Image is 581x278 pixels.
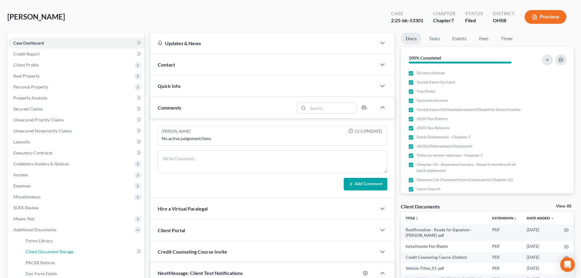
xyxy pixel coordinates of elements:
input: Search... [308,103,357,113]
span: Titles to motor vehicles - Chapter 7 [417,152,483,158]
a: Lawsuits [9,136,144,147]
div: Case [391,10,423,17]
span: Chapter 13 - Business Owners - Need 6 months of all bank statement [417,161,525,174]
span: NextMessage: Client Text Notifications [158,270,243,276]
i: expand_more [551,217,554,220]
div: OHSB [493,17,515,24]
a: Executory Contracts [9,147,144,158]
span: Bank Statements - Chapter 7 [417,134,471,140]
span: Personal Property [13,84,48,89]
div: Status [465,10,483,17]
td: [DATE] [522,263,559,274]
span: 7 [451,17,454,23]
span: Social Security Card [417,79,455,85]
a: Case Dashboard [9,38,144,49]
span: Client Document Storage [26,249,74,254]
div: No active judgement/liens [162,135,383,142]
div: Chapter [433,10,455,17]
span: 2024 Tax Return [417,116,448,122]
span: Miscellaneous [13,194,41,199]
span: Case Dashboard [13,40,44,45]
span: Credit Counseling Course Invite [158,249,227,255]
div: Chapter [433,17,455,24]
div: Client Documents [401,203,440,210]
td: PDF [487,252,522,263]
i: unfold_more [415,217,419,220]
a: View All [556,204,571,208]
span: Quick Info [158,83,181,89]
a: PACER Notices [21,257,144,268]
td: Credit Counseling Course (Debtor) [401,252,487,263]
a: Unsecured Nonpriority Claims [9,125,144,136]
span: Secured Claims [13,106,43,111]
span: Property Analysis [13,95,47,100]
div: 2:25-bk-53301 [391,17,423,24]
span: Lawsuits [13,139,30,144]
span: [PERSON_NAME] [7,12,65,21]
div: Filed [465,17,483,24]
span: PACER Notices [26,260,55,265]
strong: 100% Completed [409,55,441,60]
td: PDF [487,263,522,274]
span: Doc Form Fields [26,271,57,276]
div: Open Intercom Messenger [560,257,575,272]
a: Timer [496,33,518,45]
a: Fees [474,33,493,45]
a: SOFA Review [9,202,144,213]
a: Client Document Storage [21,246,144,257]
span: Social Security/Unemployment/Disability Award Letter [417,107,521,113]
a: Unsecured Priority Claims [9,114,144,125]
span: Means Test [13,216,34,221]
span: Client Portal [158,227,185,233]
a: Extensionunfold_more [492,216,517,220]
span: Expenses [13,183,31,188]
span: 12:53PM[DATE] [354,128,382,134]
div: Updates & News [158,40,369,46]
a: Events [447,33,472,45]
td: [DATE] [522,241,559,252]
span: SOFA Review [13,205,39,210]
a: Forms Library [21,235,144,246]
span: Lexis Search [417,186,440,192]
span: Contact [158,62,175,67]
span: Credit Report [13,51,40,56]
span: Unsecured Nonpriority Claims [13,128,72,133]
button: Add Comment [344,178,387,191]
span: Remove Car Payment from Expenses in Chapter 13 [417,177,513,183]
span: 401(k)/Retirement Statement [417,143,472,149]
td: [DATE] [522,252,559,263]
span: Spouse's Income [417,97,448,103]
a: Secured Claims [9,103,144,114]
td: Vehicle-Titles_01-pdf [401,263,487,274]
span: 2023 Tax Returns [417,125,450,131]
a: Date Added expand_more [527,216,554,220]
span: Income [13,172,27,177]
td: Reaffirmation - Ready for Signature - [PERSON_NAME]-pdf [401,224,487,241]
span: Pay Stubs [417,88,435,94]
td: Installments Fee Sheets [401,241,487,252]
span: Drivers license [417,70,445,76]
td: [DATE] [522,224,559,241]
button: Preview [525,10,566,24]
span: Executory Contracts [13,150,52,155]
span: Client Profile [13,62,39,67]
span: Codebtors Insiders & Notices [13,161,69,166]
span: Real Property [13,73,40,78]
span: Forms Library [26,238,52,243]
div: District [493,10,515,17]
span: Unsecured Priority Claims [13,117,64,122]
td: PDF [487,241,522,252]
a: Tasks [424,33,445,45]
a: Titleunfold_more [406,216,419,220]
span: Hire a Virtual Paralegal [158,206,208,211]
a: Credit Report [9,49,144,60]
div: [PERSON_NAME] [162,128,191,134]
span: Comments [158,105,181,110]
span: Additional Documents [13,227,56,232]
a: Property Analysis [9,92,144,103]
i: unfold_more [513,217,517,220]
a: Docs [401,33,421,45]
td: PDF [487,224,522,241]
